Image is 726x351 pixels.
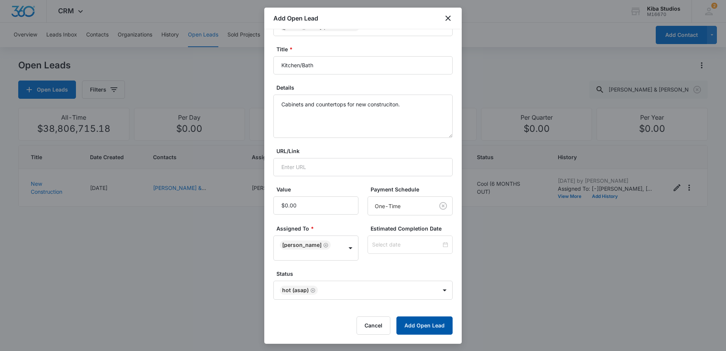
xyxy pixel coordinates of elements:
h1: Add Open Lead [273,14,318,23]
label: Estimated Completion Date [371,225,456,232]
label: Assigned To [276,225,361,232]
button: Cancel [357,316,390,335]
input: Value [273,196,358,215]
div: [PERSON_NAME] [282,242,322,248]
button: Clear [437,200,449,212]
input: Title [273,56,453,74]
label: Value [276,185,361,193]
input: Select date [372,240,441,249]
button: Add Open Lead [396,316,453,335]
label: URL/Link [276,147,456,155]
div: Remove Hot (ASAP) [309,288,316,293]
label: Title [276,45,456,53]
div: Remove Lea Shaw (ID:40909) [350,24,357,29]
div: Remove Grant Ketcham [322,242,328,248]
label: Payment Schedule [371,185,456,193]
label: Details [276,84,456,92]
div: Hot (ASAP) [282,288,309,293]
label: Status [276,270,456,278]
textarea: Cabinets and countertops for new construciton. [273,95,453,138]
button: close [443,14,453,23]
input: Enter URL [273,158,453,176]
